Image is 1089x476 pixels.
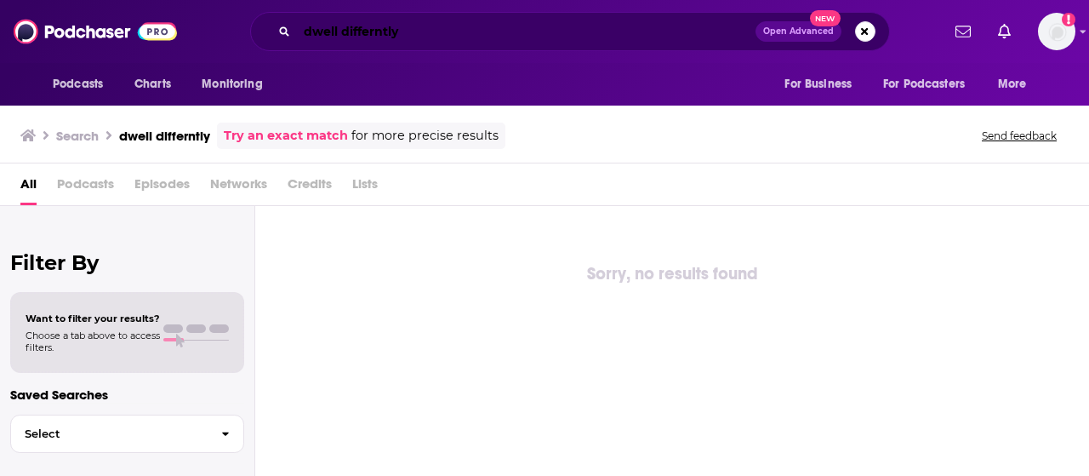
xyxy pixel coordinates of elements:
button: Select [10,415,244,453]
span: Want to filter your results? [26,313,160,324]
a: All [20,170,37,205]
h3: Search [56,128,99,144]
span: Credits [288,170,332,205]
span: More [998,72,1027,96]
span: Monitoring [202,72,262,96]
svg: Add a profile image [1062,13,1075,26]
button: Show profile menu [1038,13,1075,50]
span: Podcasts [53,72,103,96]
span: Select [11,428,208,439]
div: Sorry, no results found [255,261,1089,288]
img: User Profile [1038,13,1075,50]
div: Search podcasts, credits, & more... [250,12,890,51]
a: Show notifications dropdown [949,17,978,46]
a: Try an exact match [224,126,348,146]
span: for more precise results [351,126,499,146]
span: Episodes [134,170,190,205]
span: Charts [134,72,171,96]
span: New [810,10,841,26]
button: open menu [41,68,125,100]
input: Search podcasts, credits, & more... [297,18,755,45]
span: For Podcasters [883,72,965,96]
span: Open Advanced [763,27,834,36]
button: open menu [190,68,284,100]
a: Show notifications dropdown [991,17,1018,46]
img: Podchaser - Follow, Share and Rate Podcasts [14,15,177,48]
span: For Business [784,72,852,96]
span: Logged in as WPubPR1 [1038,13,1075,50]
button: open menu [986,68,1048,100]
span: Networks [210,170,267,205]
a: Charts [123,68,181,100]
p: Saved Searches [10,387,244,403]
span: Lists [352,170,378,205]
span: Choose a tab above to access filters. [26,330,160,353]
button: Open AdvancedNew [755,21,841,42]
button: Send feedback [977,129,1062,143]
h3: dwell differntly [119,128,210,144]
button: open menu [872,68,989,100]
button: open menu [773,68,873,100]
span: Podcasts [57,170,114,205]
h2: Filter By [10,250,244,275]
